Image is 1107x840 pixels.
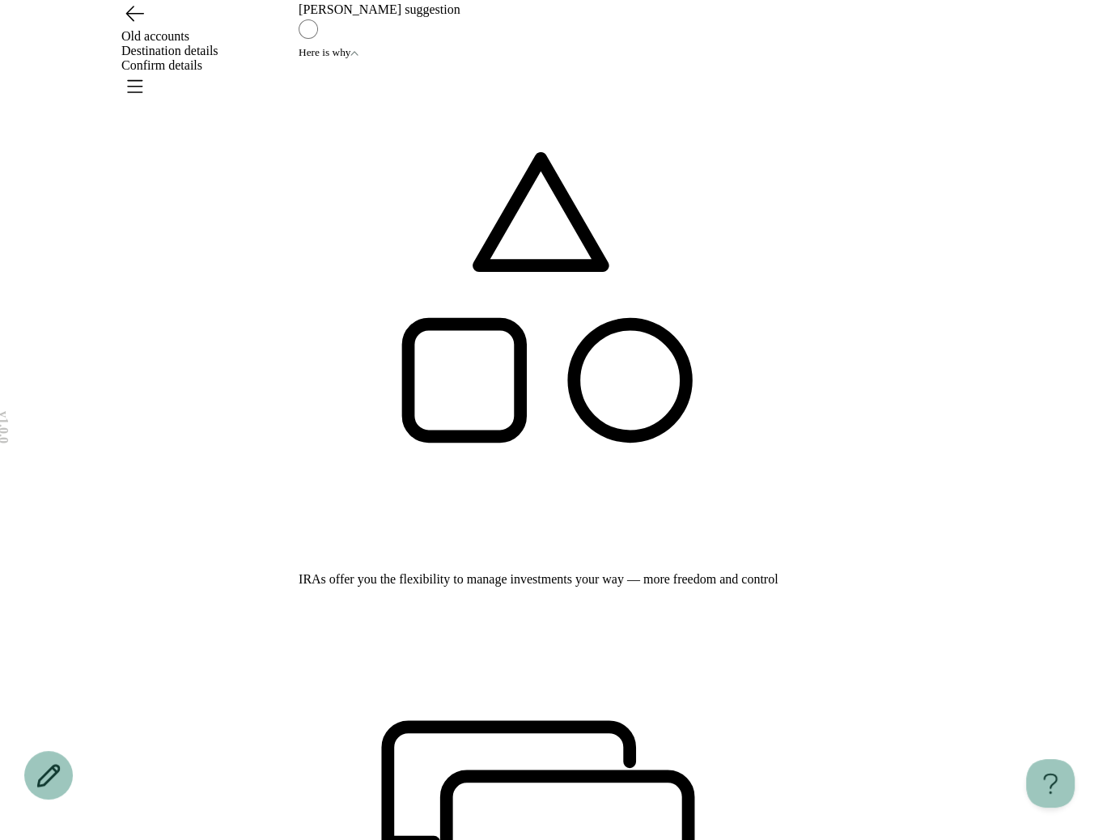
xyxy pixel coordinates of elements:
span: Confirm details [121,58,202,72]
span: Old accounts [121,29,189,43]
button: Open menu [121,73,147,99]
span: Destination details [121,44,218,57]
span: IRAs offer you the flexibility to manage investments your way — more freedom and control [299,572,778,586]
iframe: Help Scout Beacon - Open [1026,759,1075,808]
